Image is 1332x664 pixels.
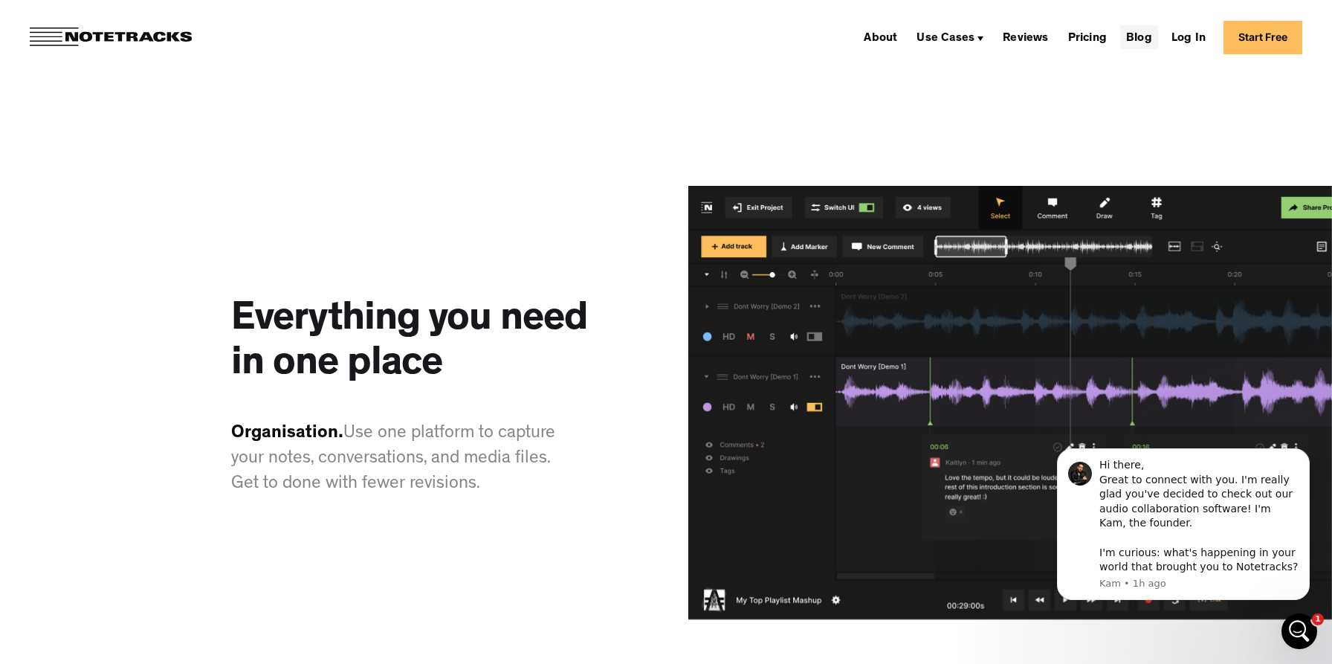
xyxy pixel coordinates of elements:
[1165,25,1212,49] a: Log In
[858,25,903,49] a: About
[1281,613,1317,649] iframe: Intercom live chat
[231,422,573,497] p: Use one platform to capture your notes, conversations, and media files. Get to done with fewer re...
[231,299,629,388] h3: Everything you need in one place
[231,425,343,443] span: Organisation.
[1223,21,1302,54] a: Start Free
[1120,25,1158,49] a: Blog
[1312,613,1324,625] span: 1
[1035,426,1332,624] iframe: Intercom notifications message
[916,33,974,45] div: Use Cases
[1062,25,1113,49] a: Pricing
[997,25,1054,49] a: Reviews
[911,25,989,49] div: Use Cases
